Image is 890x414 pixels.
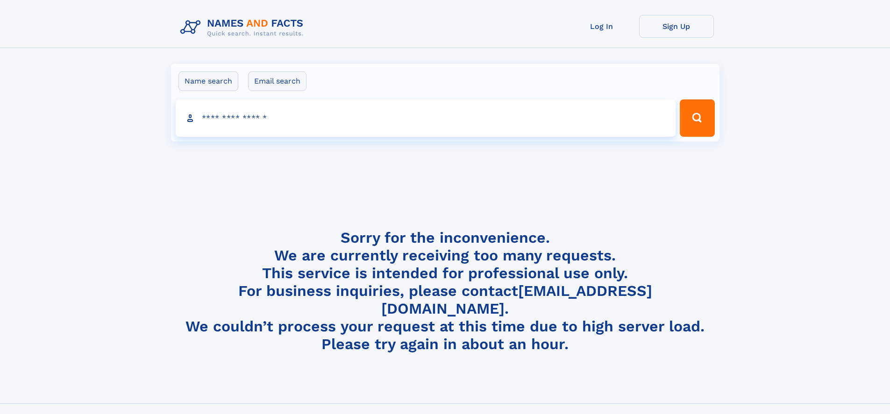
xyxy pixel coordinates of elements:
[639,15,714,38] a: Sign Up
[680,99,714,137] button: Search Button
[178,71,238,91] label: Name search
[248,71,306,91] label: Email search
[564,15,639,38] a: Log In
[176,99,676,137] input: search input
[177,15,311,40] img: Logo Names and Facts
[381,282,652,317] a: [EMAIL_ADDRESS][DOMAIN_NAME]
[177,229,714,353] h4: Sorry for the inconvenience. We are currently receiving too many requests. This service is intend...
